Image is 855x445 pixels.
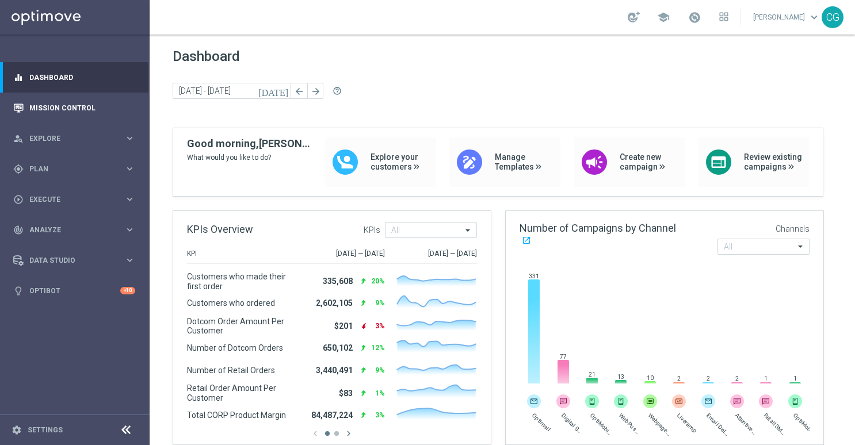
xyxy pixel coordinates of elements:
[13,255,124,266] div: Data Studio
[13,195,136,204] button: play_circle_outline Execute keyboard_arrow_right
[29,257,124,264] span: Data Studio
[13,286,136,296] button: lightbulb Optibot +10
[120,287,135,294] div: +10
[752,9,822,26] a: [PERSON_NAME]keyboard_arrow_down
[13,225,24,235] i: track_changes
[124,133,135,144] i: keyboard_arrow_right
[12,425,22,435] i: settings
[13,275,135,306] div: Optibot
[29,196,124,203] span: Execute
[13,93,135,123] div: Mission Control
[29,227,124,233] span: Analyze
[808,11,820,24] span: keyboard_arrow_down
[13,133,124,144] div: Explore
[13,164,136,174] button: gps_fixed Plan keyboard_arrow_right
[13,286,24,296] i: lightbulb
[29,62,135,93] a: Dashboard
[124,163,135,174] i: keyboard_arrow_right
[13,73,136,82] button: equalizer Dashboard
[13,225,136,235] button: track_changes Analyze keyboard_arrow_right
[13,134,136,143] button: person_search Explore keyboard_arrow_right
[29,135,124,142] span: Explore
[13,164,124,174] div: Plan
[124,194,135,205] i: keyboard_arrow_right
[822,6,843,28] div: CG
[13,256,136,265] button: Data Studio keyboard_arrow_right
[13,72,24,83] i: equalizer
[29,275,120,306] a: Optibot
[28,427,63,434] a: Settings
[13,164,24,174] i: gps_fixed
[13,133,24,144] i: person_search
[13,194,24,205] i: play_circle_outline
[657,11,670,24] span: school
[29,166,124,172] span: Plan
[13,103,136,113] button: Mission Control
[13,225,124,235] div: Analyze
[124,224,135,235] i: keyboard_arrow_right
[13,62,135,93] div: Dashboard
[29,93,135,123] a: Mission Control
[124,255,135,266] i: keyboard_arrow_right
[13,194,124,205] div: Execute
